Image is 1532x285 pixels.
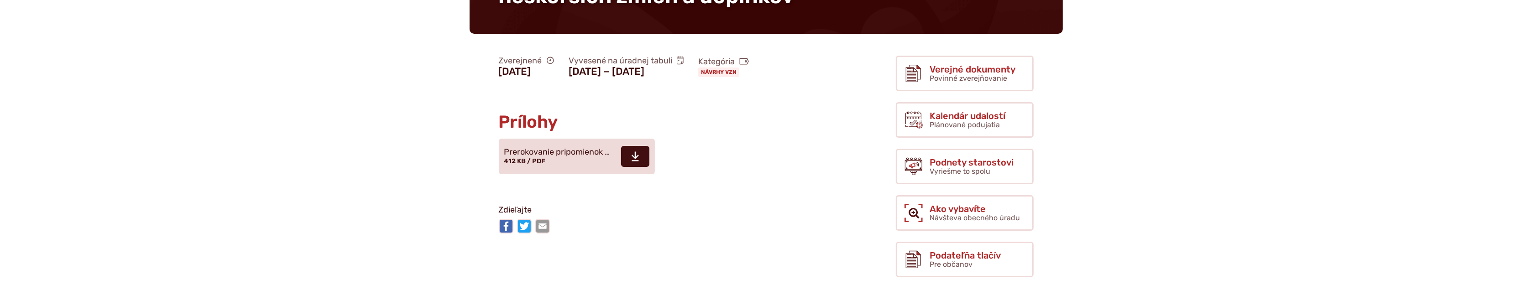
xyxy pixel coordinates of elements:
[930,74,1008,83] span: Povinné zverejňovanie
[499,219,513,233] img: Zdieľať na Facebooku
[896,195,1034,231] a: Ako vybavíte Návšteva obecného úradu
[569,56,684,66] span: Vyvesené na úradnej tabuli
[504,157,546,165] span: 412 KB / PDF
[499,139,655,174] a: Prerokovanie pripomienok … 412 KB / PDF
[896,149,1034,184] a: Podnety starostovi Vyriešme to spolu
[896,102,1034,138] a: Kalendár udalostí Plánované podujatia
[930,260,973,269] span: Pre občanov
[499,203,823,217] p: Zdieľajte
[517,219,532,233] img: Zdieľať na Twitteri
[499,113,823,132] h2: Prílohy
[896,56,1034,91] a: Verejné dokumenty Povinné zverejňovanie
[930,157,1014,167] span: Podnety starostovi
[930,64,1016,74] span: Verejné dokumenty
[930,120,1000,129] span: Plánované podujatia
[930,204,1020,214] span: Ako vybavíte
[499,66,554,78] figcaption: [DATE]
[698,57,749,67] span: Kategória
[499,56,554,66] span: Zverejnené
[698,67,739,77] a: Návrhy VZN
[569,66,684,78] figcaption: [DATE] − [DATE]
[930,250,1001,260] span: Podateľňa tlačív
[504,148,610,157] span: Prerokovanie pripomienok …
[930,167,991,176] span: Vyriešme to spolu
[535,219,550,233] img: Zdieľať e-mailom
[896,242,1034,277] a: Podateľňa tlačív Pre občanov
[930,213,1020,222] span: Návšteva obecného úradu
[930,111,1006,121] span: Kalendár udalostí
